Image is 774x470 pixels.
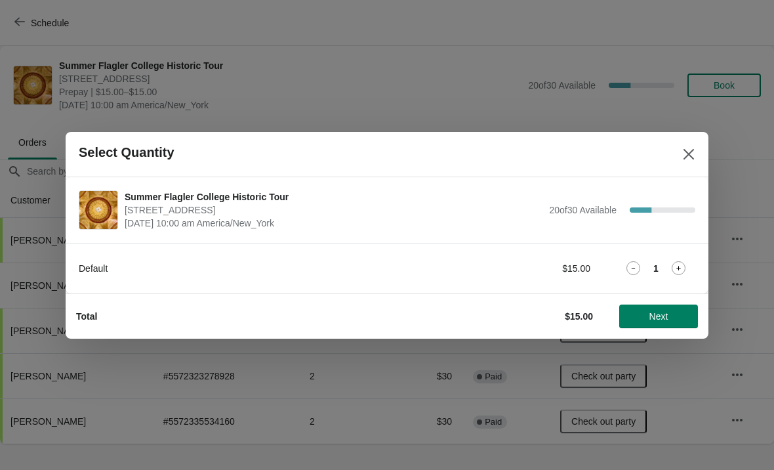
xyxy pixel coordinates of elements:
img: Summer Flagler College Historic Tour | 74 King Street, St. Augustine, FL, USA | September 23 | 10... [79,191,117,229]
span: Next [649,311,668,322]
strong: $15.00 [565,311,593,322]
button: Close [677,142,701,166]
button: Next [619,305,698,328]
strong: 1 [653,262,659,275]
div: $15.00 [469,262,590,275]
div: Default [79,262,443,275]
span: Summer Flagler College Historic Tour [125,190,542,203]
span: [DATE] 10:00 am America/New_York [125,217,542,230]
strong: Total [76,311,97,322]
span: [STREET_ADDRESS] [125,203,542,217]
span: 20 of 30 Available [549,205,617,215]
h2: Select Quantity [79,145,174,160]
